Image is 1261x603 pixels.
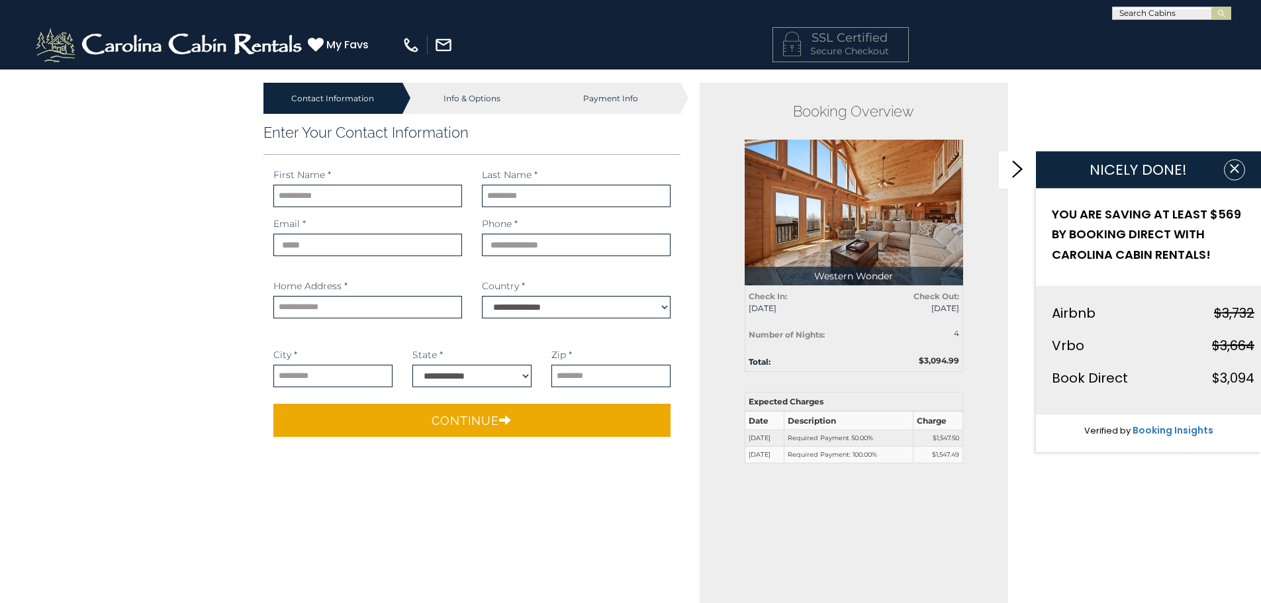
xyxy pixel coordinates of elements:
[482,279,525,293] label: Country *
[913,430,962,447] td: $1,547.50
[913,447,962,463] td: $1,547.49
[263,124,681,141] h3: Enter Your Contact Information
[784,430,913,447] td: Required Payment 50.00%
[273,217,306,230] label: Email *
[745,447,784,463] td: [DATE]
[1212,367,1254,389] div: $3,094
[745,140,963,285] img: 1755530775_thumbnail.jpeg
[902,328,959,339] div: 4
[33,25,308,65] img: White-1-2.png
[482,168,537,181] label: Last Name *
[1214,304,1254,322] strike: $3,732
[783,44,898,58] p: Secure Checkout
[326,36,369,53] span: My Favs
[784,411,913,430] th: Description
[1084,424,1131,437] span: Verified by
[749,291,787,301] strong: Check In:
[551,348,572,361] label: Zip *
[745,393,962,412] th: Expected Charges
[913,411,962,430] th: Charge
[749,330,825,340] strong: Number of Nights:
[854,355,969,366] div: $3,094.99
[784,447,913,463] td: Required Payment: 100.00%
[1052,302,1096,324] div: Airbnb
[783,32,898,45] h4: SSL Certified
[1052,204,1254,265] h2: YOU ARE SAVING AT LEAST $569 BY BOOKING DIRECT WITH CAROLINA CABIN RENTALS!
[1133,424,1213,437] a: Booking Insights
[1052,334,1084,357] div: Vrbo
[783,32,801,56] img: LOCKICON1.png
[1052,162,1224,177] h1: NICELY DONE!
[273,348,297,361] label: City *
[864,302,959,314] span: [DATE]
[273,404,671,437] button: Continue
[482,217,518,230] label: Phone *
[1212,336,1254,355] strike: $3,664
[745,411,784,430] th: Date
[745,430,784,447] td: [DATE]
[308,36,372,54] a: My Favs
[1052,369,1128,387] span: Book Direct
[402,36,420,54] img: phone-regular-white.png
[749,302,844,314] span: [DATE]
[273,279,348,293] label: Home Address *
[434,36,453,54] img: mail-regular-white.png
[913,291,959,301] strong: Check Out:
[745,103,963,120] h2: Booking Overview
[412,348,443,361] label: State *
[745,267,963,285] p: Western Wonder
[273,168,331,181] label: First Name *
[749,357,771,367] strong: Total:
